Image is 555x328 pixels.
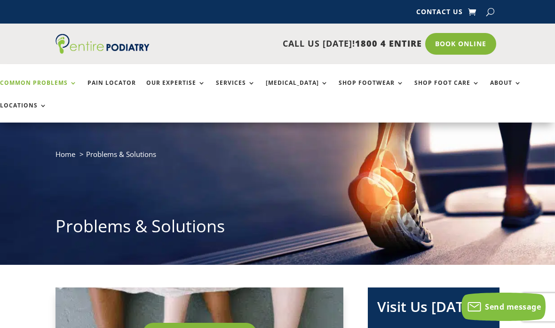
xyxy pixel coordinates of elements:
a: Our Expertise [146,80,206,100]
span: Send message [485,302,541,312]
p: CALL US [DATE]! [154,38,422,50]
button: Send message [461,293,546,321]
a: About [490,80,522,100]
nav: breadcrumb [55,148,499,167]
a: Home [55,149,75,159]
span: 1800 4 ENTIRE [355,38,422,49]
h1: Problems & Solutions [55,214,499,243]
a: Entire Podiatry [55,46,150,56]
span: Problems & Solutions [86,149,156,159]
a: Shop Foot Care [414,80,480,100]
a: Contact Us [416,8,463,19]
a: Shop Footwear [339,80,404,100]
a: [MEDICAL_DATA] [266,80,328,100]
a: Pain Locator [87,80,136,100]
h2: Visit Us [DATE] [377,297,490,321]
a: Book Online [425,33,496,55]
img: logo (1) [55,34,150,54]
a: Services [216,80,255,100]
